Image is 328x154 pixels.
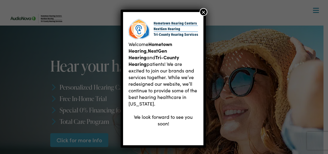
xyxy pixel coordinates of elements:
span: We look forward to see you soon! [134,113,193,127]
span: Welcome , and patients! We are excited to join our brands and services together. While we’ve rede... [128,41,197,107]
b: Hometown Hearing [128,41,172,54]
button: Close [200,8,207,16]
b: NextGen Hearing [128,47,167,60]
b: Tri-County Hearing [128,54,179,67]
